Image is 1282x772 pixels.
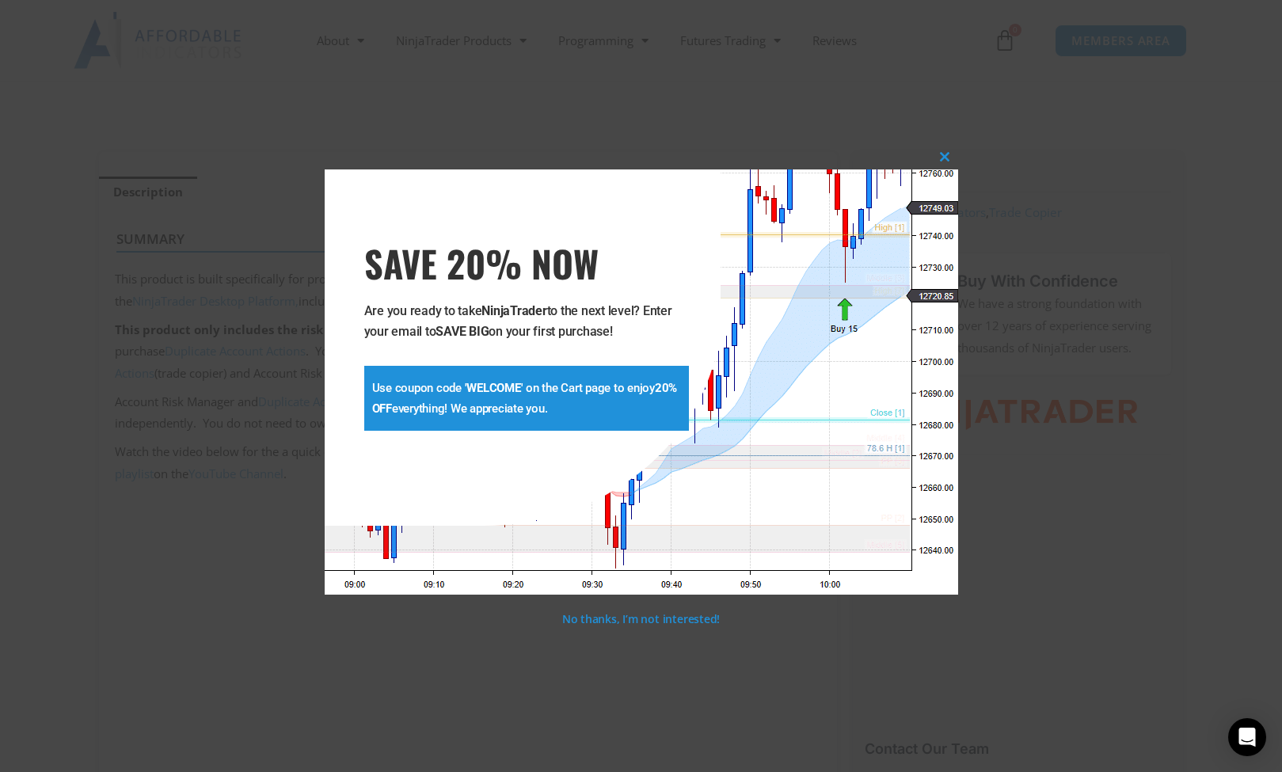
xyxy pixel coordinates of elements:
[364,301,689,342] p: Are you ready to take to the next level? Enter your email to on your first purchase!
[481,303,546,318] strong: NinjaTrader
[364,241,689,285] span: SAVE 20% NOW
[372,378,681,419] p: Use coupon code ' ' on the Cart page to enjoy everything! We appreciate you.
[466,381,520,395] strong: WELCOME
[562,611,720,626] a: No thanks, I’m not interested!
[1228,718,1266,756] div: Open Intercom Messenger
[436,324,489,339] strong: SAVE BIG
